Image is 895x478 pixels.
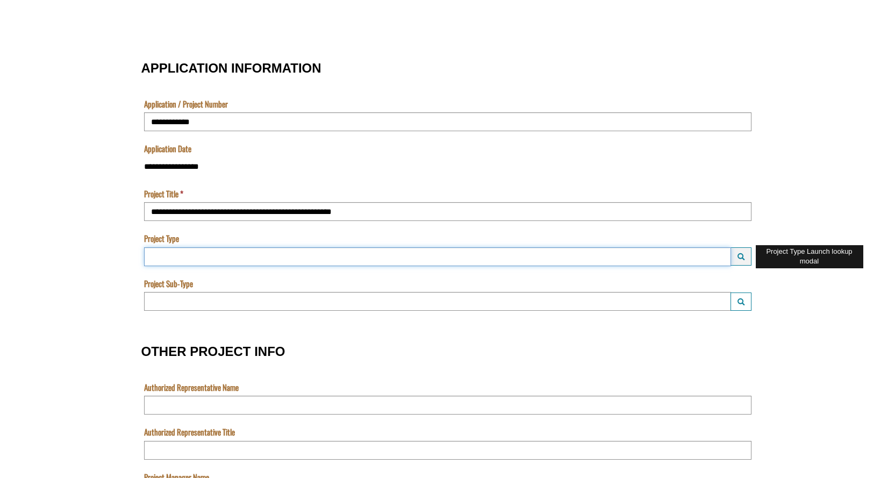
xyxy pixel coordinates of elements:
[756,245,863,268] div: Project Type Launch lookup modal
[731,292,751,311] button: Project Sub-Type Launch lookup modal
[3,14,519,33] input: Program is a required field.
[3,59,519,78] input: Name
[144,426,235,438] label: Authorized Representative Title
[3,14,519,67] textarea: Acknowledgement
[144,233,179,244] label: Project Type
[141,61,754,75] h3: APPLICATION INFORMATION
[144,292,731,311] input: Project Sub-Type
[144,202,751,221] input: Project Title
[144,278,193,289] label: Project Sub-Type
[144,382,239,393] label: Authorized Representative Name
[144,98,228,110] label: Application / Project Number
[731,247,751,266] button: Project Type Launch lookup modal
[141,345,754,359] h3: OTHER PROJECT INFO
[144,143,191,154] label: Application Date
[3,45,24,56] label: The name of the custom entity.
[3,90,67,101] label: Submissions Due Date
[144,247,731,266] input: Project Type
[144,188,183,199] label: Project Title
[141,50,754,323] fieldset: APPLICATION INFORMATION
